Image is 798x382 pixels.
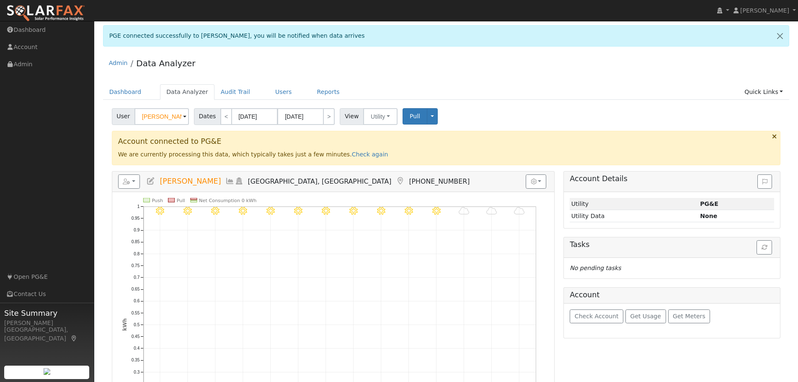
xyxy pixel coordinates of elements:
[409,177,470,185] span: [PHONE_NUMBER]
[131,334,139,339] text: 0.45
[405,207,413,215] i: 8/20 - Clear
[134,275,139,280] text: 0.7
[134,228,139,232] text: 0.9
[220,108,232,125] a: <
[131,311,139,315] text: 0.55
[403,108,427,125] button: Pull
[570,210,698,222] td: Utility Data
[70,335,78,342] a: Map
[757,174,772,189] button: Issue History
[322,207,330,215] i: 8/17 - Clear
[248,177,392,185] span: [GEOGRAPHIC_DATA], [GEOGRAPHIC_DATA]
[4,325,90,343] div: [GEOGRAPHIC_DATA], [GEOGRAPHIC_DATA]
[131,239,139,244] text: 0.85
[131,216,139,221] text: 0.95
[4,319,90,327] div: [PERSON_NAME]
[630,313,661,320] span: Get Usage
[122,318,128,331] text: kWh
[118,137,775,146] h3: Account connected to PG&E
[395,177,405,185] a: Map
[668,309,710,324] button: Get Meters
[570,309,623,324] button: Check Account
[134,252,139,256] text: 0.8
[109,60,128,66] a: Admin
[194,108,221,125] span: Dates
[131,263,139,268] text: 0.75
[160,177,221,185] span: [PERSON_NAME]
[269,84,298,100] a: Users
[700,213,717,219] strong: None
[137,204,139,209] text: 1
[156,207,164,215] i: 8/11 - Clear
[134,322,139,327] text: 0.5
[239,207,247,215] i: 8/14 - Clear
[134,346,139,351] text: 0.4
[103,25,790,47] div: PGE connected successfully to [PERSON_NAME], you will be notified when data arrives
[349,207,358,215] i: 8/18 - Clear
[570,198,698,210] td: Utility
[134,108,189,125] input: Select a User
[673,313,705,320] span: Get Meters
[570,291,599,299] h5: Account
[152,198,163,203] text: Push
[410,113,420,120] span: Pull
[459,207,469,215] i: 8/22 - MostlyCloudy
[134,370,139,374] text: 0.3
[377,207,385,215] i: 8/19 - Clear
[44,368,50,375] img: retrieve
[112,131,781,165] div: We are currently processing this data, which typically takes just a few minutes.
[575,313,619,320] span: Check Account
[340,108,364,125] span: View
[323,108,335,125] a: >
[757,240,772,255] button: Refresh
[131,358,139,363] text: 0.35
[235,177,244,185] a: Login As (last Never)
[160,84,214,100] a: Data Analyzer
[266,207,275,215] i: 8/15 - Clear
[214,84,256,100] a: Audit Trail
[131,287,139,291] text: 0.65
[176,198,185,203] text: Pull
[570,174,774,183] h5: Account Details
[225,177,235,185] a: Multi-Series Graph
[352,151,388,158] a: Check again
[771,26,789,46] a: Close
[738,84,789,100] a: Quick Links
[700,200,718,207] strong: ID: 17219974, authorized: 08/25/25
[6,5,85,22] img: SolarFax
[211,207,220,215] i: 8/13 - Clear
[134,299,139,303] text: 0.6
[4,307,90,319] span: Site Summary
[199,198,256,203] text: Net Consumption 0 kWh
[103,84,148,100] a: Dashboard
[363,108,398,125] button: Utility
[514,207,524,215] i: 8/24 - MostlyCloudy
[570,240,774,249] h5: Tasks
[294,207,302,215] i: 8/16 - Clear
[311,84,346,100] a: Reports
[146,177,155,185] a: Edit User (16091)
[183,207,192,215] i: 8/12 - Clear
[432,207,440,215] i: 8/21 - Clear
[570,265,621,271] i: No pending tasks
[740,7,789,14] span: [PERSON_NAME]
[625,309,666,324] button: Get Usage
[486,207,497,215] i: 8/23 - MostlyCloudy
[112,108,135,125] span: User
[136,58,195,68] a: Data Analyzer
